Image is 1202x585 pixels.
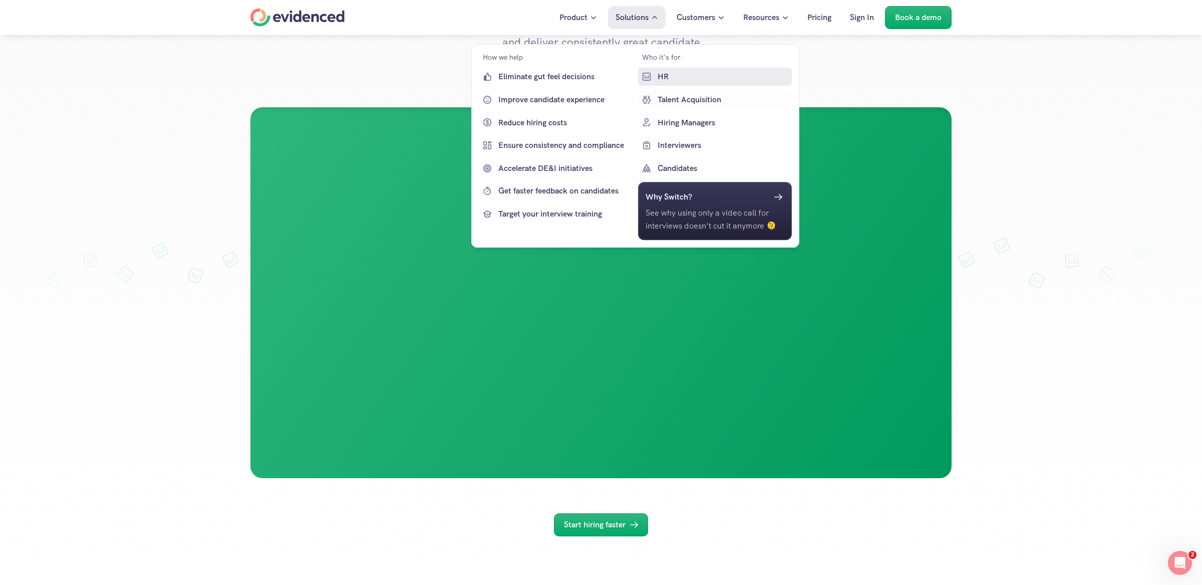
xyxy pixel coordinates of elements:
[743,11,779,24] p: Resources
[657,70,789,83] p: HR
[498,93,631,106] p: Improve candidate experience
[479,182,633,200] a: Get faster feedback on candidates
[479,91,633,109] a: Improve candidate experience
[479,136,633,154] a: Ensure consistency and compliance
[638,136,792,154] a: Interviewers
[498,116,631,129] p: Reduce hiring costs
[498,70,631,83] p: Eliminate gut feel decisions
[498,162,631,175] p: Accelerate DE&I initiatives
[498,139,631,152] p: Ensure consistency and compliance
[800,6,839,29] a: Pricing
[638,68,792,86] a: HR
[850,11,874,24] p: Sign In
[638,159,792,177] a: Candidates
[479,68,633,86] a: Eliminate gut feel decisions
[498,208,631,221] p: Target your interview training
[638,91,792,109] a: Talent Acquisition
[250,9,345,27] a: Home
[657,93,789,106] p: Talent Acquisition
[645,190,692,204] h6: Why Switch?
[616,11,649,24] p: Solutions
[642,52,680,63] p: Who it's for
[483,52,523,63] p: How we help
[1188,551,1196,559] span: 2
[657,162,789,175] p: Candidates
[564,518,626,531] p: Start hiring faster
[554,513,648,536] a: Start hiring faster
[657,139,789,152] p: Interviewers
[559,11,587,24] p: Product
[479,159,633,177] a: Accelerate DE&I initiatives
[807,11,831,24] p: Pricing
[842,6,881,29] a: Sign In
[476,13,726,72] p: Onboard interviewers, ensure process compliance and deliver consistently great candidate experien...
[638,182,792,240] a: Why Switch?See why using only a video call for interviews doesn’t cut it anymore 🫠
[498,184,631,198] p: Get faster feedback on candidates
[895,11,942,24] p: Book a demo
[645,207,784,232] p: See why using only a video call for interviews doesn’t cut it anymore 🫠
[479,113,633,131] a: Reduce hiring costs
[638,113,792,131] a: Hiring Managers
[1168,551,1192,575] iframe: Intercom live chat
[677,11,715,24] p: Customers
[657,116,789,129] p: Hiring Managers
[885,6,952,29] a: Book a demo
[479,205,633,223] a: Target your interview training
